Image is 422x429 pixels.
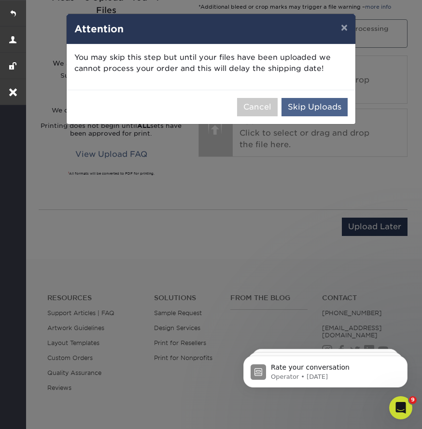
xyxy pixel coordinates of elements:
[74,52,348,74] p: You may skip this step but until your files have been uploaded we cannot process your order and t...
[389,396,412,419] iframe: Intercom live chat
[281,98,348,116] button: Skip Uploads
[333,14,355,41] button: ×
[409,396,417,404] span: 9
[74,22,348,36] h4: Attention
[237,98,278,116] button: Cancel
[229,335,422,403] iframe: Intercom notifications message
